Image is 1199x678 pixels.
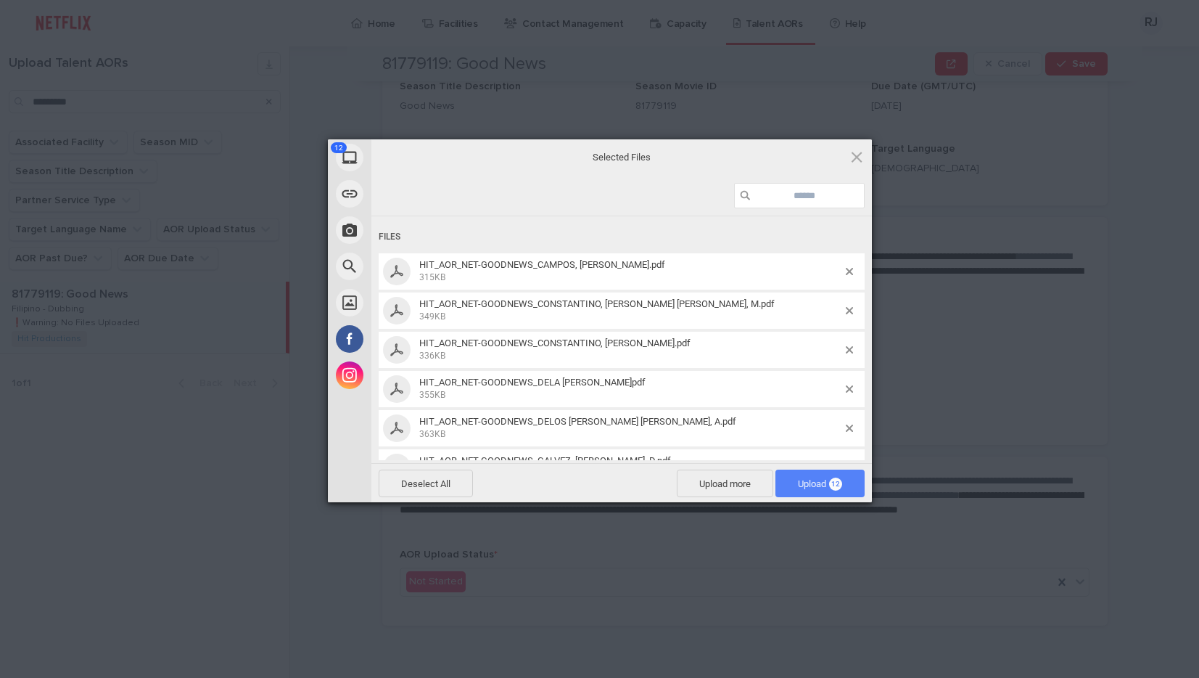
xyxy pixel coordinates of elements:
span: HIT_AOR_NET-GOODNEWS_CONSTANTINO, [PERSON_NAME].pdf [419,338,691,348]
span: 363KB [419,429,445,439]
span: 12 [331,142,347,153]
span: HIT_AOR_NET-GOODNEWS_CAMPOS, RICHARD.pdf [415,259,846,283]
div: My Device [328,139,502,176]
div: Files [379,224,865,250]
span: HIT_AOR_NET-GOODNEWS_CONSTANTINO, MARY GRACE.pdf [415,338,846,362]
span: HIT_AOR_NET-GOODNEWS_DELOS REYES, REY ANTHONY OMER JR., A.pdf [415,416,846,440]
span: Click here or hit ESC to close picker [849,149,865,165]
span: 336KB [419,351,445,361]
span: HIT_AOR_NET-GOODNEWS_CAMPOS, [PERSON_NAME].pdf [419,259,665,270]
span: Deselect All [379,470,473,497]
div: Take Photo [328,212,502,248]
span: Upload [775,470,865,497]
span: HIT_AOR_NET-GOODNEWS_DELA [PERSON_NAME]pdf [419,377,646,388]
span: HIT_AOR_NET-GOODNEWS_CONSTANTINO, [PERSON_NAME] [PERSON_NAME], M.pdf [419,298,775,309]
div: Link (URL) [328,176,502,212]
div: Facebook [328,321,502,357]
span: 315KB [419,272,445,282]
span: HIT_AOR_NET-GOODNEWS_GALVEZ, ERIC, D.pdf [415,455,846,479]
div: Web Search [328,248,502,285]
div: Instagram [328,357,502,393]
span: HIT_AOR_NET-GOODNEWS_CONSTANTINO, ARTURO JOSE, M.pdf [415,298,846,322]
span: Upload [798,478,842,489]
span: HIT_AOR_NET-GOODNEWS_GALVEZ, [PERSON_NAME], D.pdf [419,455,671,466]
span: HIT_AOR_NET-GOODNEWS_DELOS [PERSON_NAME] [PERSON_NAME], A.pdf [419,416,736,427]
div: Unsplash [328,285,502,321]
span: 349KB [419,311,445,322]
span: Selected Files [477,151,767,164]
span: 355KB [419,390,445,400]
span: 12 [829,478,842,491]
span: Upload more [677,470,773,497]
span: HIT_AOR_NET-GOODNEWS_DELA CRUZ, CHRIS STEPHEN R.pdf [415,377,846,401]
